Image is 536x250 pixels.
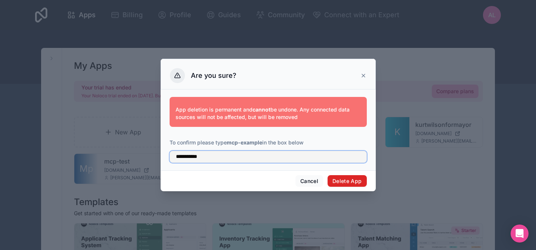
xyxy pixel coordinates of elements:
button: Delete App [328,175,367,187]
strong: cannot [252,106,270,113]
div: Open Intercom Messenger [511,225,529,243]
p: App deletion is permanent and be undone. Any connected data sources will not be affected, but wil... [176,106,361,121]
p: To confirm please type in the box below [170,139,367,146]
button: Cancel [295,175,323,187]
h3: Are you sure? [191,71,236,80]
strong: mcp-example [227,139,262,146]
